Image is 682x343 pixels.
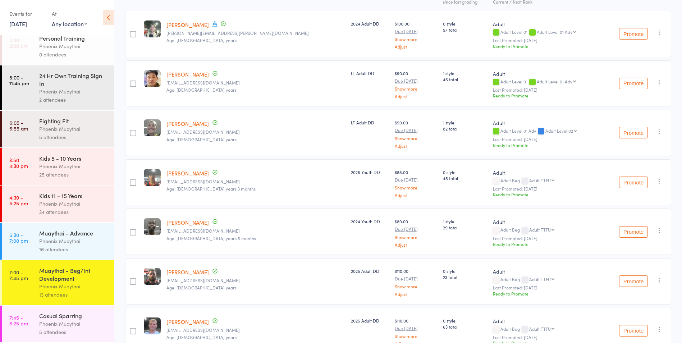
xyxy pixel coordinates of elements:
[395,169,437,197] div: $85.00
[395,70,437,99] div: $90.00
[395,86,437,91] a: Show more
[395,78,437,83] small: Due [DATE]
[493,70,600,77] div: Adult
[351,119,389,125] div: LT Adult DD
[619,275,648,287] button: Promote
[395,20,437,49] div: $100.00
[39,154,108,162] div: Kids 5 - 10 Years
[144,218,161,235] img: image1727682926.png
[2,186,114,222] a: 4:30 -5:25 pmKids 11 - 15 YearsPhoenix Muaythai34 attendees
[395,218,437,247] div: $80.00
[39,192,108,200] div: Kids 11 - 15 Years
[52,8,87,20] div: At
[493,119,600,127] div: Adult
[166,328,345,333] small: kodygoldspinkk@gmail.com
[545,128,573,133] div: Adult Level 02
[443,268,488,274] span: 0 style
[166,228,345,233] small: Garang.thon10@gmail.com
[493,79,600,85] div: Adult Level 01
[529,178,551,183] div: Adult TTFU
[493,128,600,134] div: Adult Level 01 Adv
[2,148,114,185] a: 3:50 -4:30 pmKids 5 - 10 YearsPhoenix Muaythai25 attendees
[395,128,437,133] small: Due [DATE]
[493,191,600,197] div: Ready to Promote
[493,268,600,275] div: Adult
[39,87,108,96] div: Phoenix Muaythai
[39,133,108,141] div: 5 attendees
[493,218,600,225] div: Adult
[9,120,28,131] time: 6:05 - 6:55 am
[166,268,209,276] a: [PERSON_NAME]
[39,282,108,291] div: Phoenix Muaythai
[395,284,437,289] a: Show more
[39,320,108,328] div: Phoenix Muaythai
[9,195,28,206] time: 4:30 - 5:25 pm
[39,328,108,336] div: 5 attendees
[39,170,108,179] div: 25 attendees
[443,119,488,125] span: 1 style
[39,208,108,216] div: 34 attendees
[537,29,572,34] div: Adult Level 01 Adv
[166,219,209,226] a: [PERSON_NAME]
[166,278,345,283] small: johnmurphy3457@gmail.com
[144,317,161,334] img: image1739169385.png
[395,227,437,232] small: Due [DATE]
[39,125,108,133] div: Phoenix Muaythai
[2,111,114,147] a: 6:05 -6:55 amFighting FitPhoenix Muaythai5 attendees
[493,137,600,142] small: Last Promoted: [DATE]
[39,312,108,320] div: Casual Sparring
[166,37,237,43] span: Age: [DEMOGRAPHIC_DATA] years
[9,157,28,169] time: 3:50 - 4:30 pm
[443,169,488,175] span: 0 style
[395,143,437,148] a: Adjust
[443,224,488,230] span: 29 total
[443,175,488,181] span: 45 total
[395,136,437,141] a: Show more
[9,74,29,86] time: 5:00 - 11:45 pm
[166,21,209,28] a: [PERSON_NAME]
[395,242,437,247] a: Adjust
[395,94,437,99] a: Adjust
[39,96,108,104] div: 2 attendees
[39,237,108,245] div: Phoenix Muaythai
[493,169,600,176] div: Adult
[9,8,45,20] div: Events for
[144,119,161,136] img: image1722655377.png
[493,285,600,290] small: Last Promoted: [DATE]
[395,44,437,49] a: Adjust
[9,20,27,28] a: [DATE]
[395,185,437,190] a: Show more
[39,266,108,282] div: Muaythai - Beg/Int Development
[619,177,648,188] button: Promote
[2,28,114,65] a: 2:00 -3:00 amPersonal TrainingPhoenix Muaythai0 attendees
[144,20,161,37] img: image1722753404.png
[166,80,345,85] small: danfenghuang007@gmail.com
[395,193,437,197] a: Adjust
[9,37,28,49] time: 2:00 - 3:00 am
[493,326,600,333] div: Adult Beg
[537,79,572,84] div: Adult Level 01 Adv
[529,277,551,282] div: Adult TTFU
[166,235,256,241] span: Age: [DEMOGRAPHIC_DATA] years 5 months
[493,335,600,340] small: Last Promoted: [DATE]
[443,324,488,330] span: 63 total
[166,31,345,36] small: knudsen.aaron@yahoo.com
[395,268,437,296] div: $110.00
[395,235,437,239] a: Show more
[144,70,161,87] img: image1722655294.png
[2,65,114,110] a: 5:00 -11:45 pm24 Hr Own Training Sign InPhoenix Muaythai2 attendees
[493,227,600,233] div: Adult Beg
[493,317,600,325] div: Adult
[395,37,437,41] a: Show more
[351,268,389,274] div: 2025 Adult DD
[9,315,28,326] time: 7:45 - 8:25 pm
[351,70,389,76] div: LT Adult DD
[395,177,437,182] small: Due [DATE]
[493,186,600,191] small: Last Promoted: [DATE]
[144,169,161,186] img: image1744707576.png
[39,50,108,59] div: 0 attendees
[2,306,114,342] a: 7:45 -8:25 pmCasual SparringPhoenix Muaythai5 attendees
[529,326,551,331] div: Adult TTFU
[39,117,108,125] div: Fighting Fit
[351,169,389,175] div: 2025 Youth DD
